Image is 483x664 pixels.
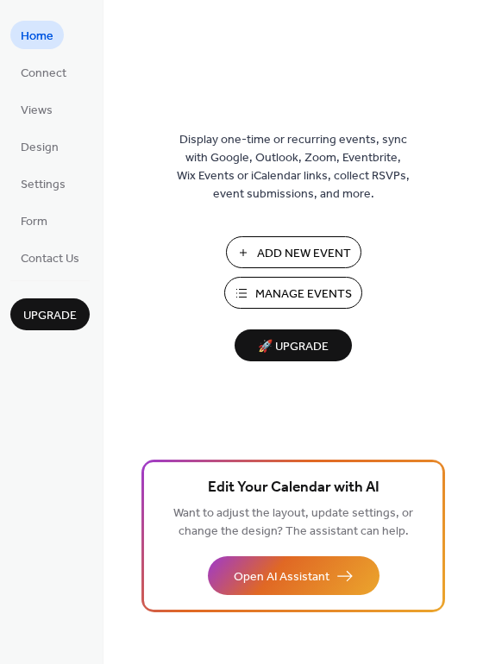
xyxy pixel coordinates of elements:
[10,298,90,330] button: Upgrade
[10,21,64,49] a: Home
[10,169,76,197] a: Settings
[10,132,69,160] a: Design
[10,58,77,86] a: Connect
[23,307,77,325] span: Upgrade
[208,556,379,595] button: Open AI Assistant
[21,250,79,268] span: Contact Us
[10,95,63,123] a: Views
[21,139,59,157] span: Design
[234,568,329,586] span: Open AI Assistant
[235,329,352,361] button: 🚀 Upgrade
[21,213,47,231] span: Form
[226,236,361,268] button: Add New Event
[257,245,351,263] span: Add New Event
[21,176,66,194] span: Settings
[10,206,58,235] a: Form
[208,476,379,500] span: Edit Your Calendar with AI
[21,28,53,46] span: Home
[21,102,53,120] span: Views
[21,65,66,83] span: Connect
[10,243,90,272] a: Contact Us
[173,502,413,543] span: Want to adjust the layout, update settings, or change the design? The assistant can help.
[224,277,362,309] button: Manage Events
[177,131,410,204] span: Display one-time or recurring events, sync with Google, Outlook, Zoom, Eventbrite, Wix Events or ...
[255,285,352,304] span: Manage Events
[245,335,342,359] span: 🚀 Upgrade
